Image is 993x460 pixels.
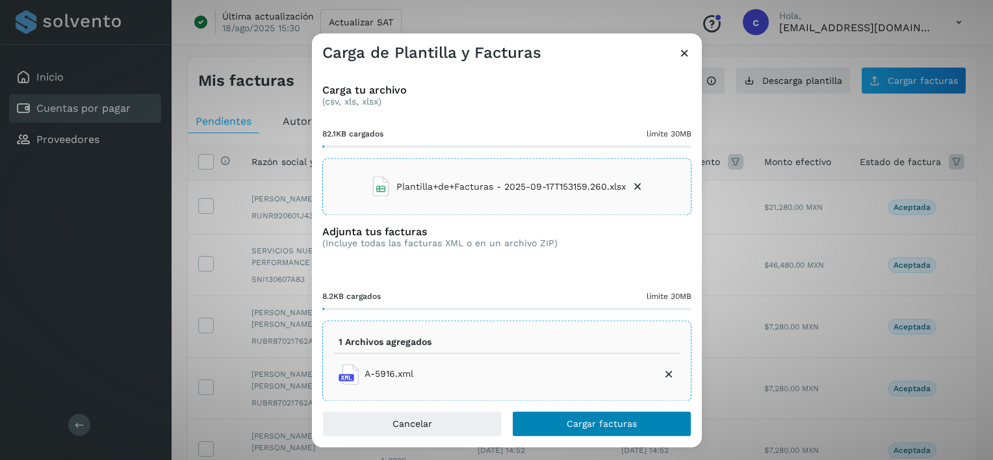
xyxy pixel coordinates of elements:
span: límite 30MB [647,290,691,302]
p: 1 Archivos agregados [339,337,432,348]
h3: Carga tu archivo [322,84,691,96]
h3: Adjunta tus facturas [322,225,558,238]
span: Cargar facturas [567,420,637,429]
p: (csv, xls, xlsx) [322,97,691,108]
button: Cargar facturas [512,411,691,437]
p: (Incluye todas las facturas XML o en un archivo ZIP) [322,238,558,249]
h3: Carga de Plantilla y Facturas [322,44,541,62]
span: Cancelar [393,420,432,429]
span: 8.2KB cargados [322,290,381,302]
span: Plantilla+de+Facturas - 2025-09-17T153159.260.xlsx [396,180,626,194]
span: límite 30MB [647,128,691,140]
button: Cancelar [322,411,502,437]
span: A-5916.xml [365,368,413,381]
span: 82.1KB cargados [322,128,383,140]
